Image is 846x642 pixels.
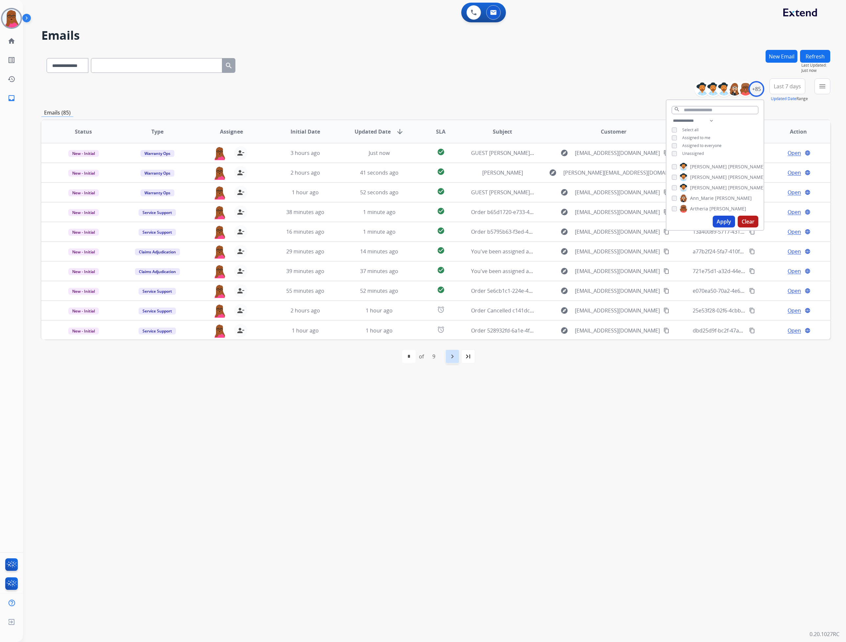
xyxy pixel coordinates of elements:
mat-icon: language [805,328,811,333]
span: [EMAIL_ADDRESS][DOMAIN_NAME] [575,149,660,157]
span: Customer [601,128,626,136]
mat-icon: person_remove [237,188,245,196]
span: 14 minutes ago [360,248,398,255]
span: 2 hours ago [291,307,320,314]
img: agent-avatar [213,146,226,160]
mat-icon: explore [560,228,568,236]
span: Updated Date [355,128,391,136]
span: Just now [801,68,830,73]
span: [EMAIL_ADDRESS][DOMAIN_NAME] [575,188,660,196]
span: [EMAIL_ADDRESS][DOMAIN_NAME] [575,208,660,216]
h2: Emails [41,29,830,42]
button: Updated Date [771,96,796,101]
mat-icon: list_alt [8,56,15,64]
button: New Email [766,50,797,63]
span: 55 minutes ago [286,287,324,294]
mat-icon: content_copy [663,189,669,195]
span: Service Support [139,308,176,314]
mat-icon: explore [560,287,568,295]
span: Claims Adjudication [135,248,180,255]
span: New - Initial [68,170,99,177]
mat-icon: history [8,75,15,83]
span: You've been assigned a new service order: 5019d236-c7c5-428d-b668-d576a84c1dda [471,267,679,275]
mat-icon: explore [549,169,557,177]
mat-icon: explore [560,188,568,196]
span: [PERSON_NAME][EMAIL_ADDRESS][DOMAIN_NAME] [563,169,672,177]
span: New - Initial [68,189,99,196]
span: 39 minutes ago [286,267,324,275]
mat-icon: language [805,308,811,313]
span: e070ea50-70a2-4e66-ac45-41c708a56c12 [693,287,793,294]
mat-icon: person_remove [237,247,245,255]
mat-icon: inbox [8,94,15,102]
img: agent-avatar [213,225,226,239]
span: 1 hour ago [366,327,393,334]
span: New - Initial [68,209,99,216]
span: Range [771,96,808,101]
mat-icon: explore [560,327,568,334]
mat-icon: person_remove [237,208,245,216]
span: Warranty Ops [141,150,174,157]
span: Order 5e6cb1c1-224e-4e62-9721-91e82a6edab0 [471,287,589,294]
mat-icon: person_remove [237,287,245,295]
mat-icon: check_circle [437,168,445,176]
img: avatar [2,9,21,28]
mat-icon: language [805,248,811,254]
span: 2 hours ago [291,169,320,176]
span: New - Initial [68,328,99,334]
mat-icon: content_copy [663,308,669,313]
span: Service Support [139,209,176,216]
mat-icon: navigate_next [448,353,456,360]
button: Last 7 days [770,78,805,94]
th: Action [756,120,830,143]
span: Service Support [139,229,176,236]
img: agent-avatar [213,304,226,318]
span: Just now [369,149,390,157]
span: Warranty Ops [141,170,174,177]
p: 0.20.1027RC [810,630,839,638]
mat-icon: language [805,288,811,294]
mat-icon: language [805,189,811,195]
span: Order 528932fd-6a1e-4f5c-a08d-0dbe039999ef [471,327,585,334]
span: Assigned to everyone [682,143,722,148]
mat-icon: home [8,37,15,45]
span: 25e53f28-02f6-4cbb-9208-2ea6a3818c95 [693,307,791,314]
mat-icon: explore [560,149,568,157]
span: SLA [436,128,445,136]
span: Claims Adjudication [135,268,180,275]
mat-icon: language [805,150,811,156]
span: [PERSON_NAME] [690,184,727,191]
span: Service Support [139,328,176,334]
span: Open [788,149,801,157]
mat-icon: check_circle [437,266,445,274]
mat-icon: person_remove [237,307,245,314]
img: agent-avatar [213,186,226,200]
mat-icon: search [674,106,680,112]
span: 52 minutes ago [360,287,398,294]
span: [PERSON_NAME] [709,205,746,212]
span: 1 minute ago [363,228,396,235]
mat-icon: explore [560,307,568,314]
button: Apply [713,216,735,227]
mat-icon: explore [560,208,568,216]
span: Order Cancelled c141dcd6-5722-400c-8ed0-80abe0f6d2a8 [471,307,613,314]
mat-icon: content_copy [663,229,669,235]
mat-icon: content_copy [749,268,755,274]
mat-icon: menu [818,82,826,90]
mat-icon: person_remove [237,169,245,177]
div: 9 [427,350,441,363]
span: New - Initial [68,288,99,295]
mat-icon: alarm [437,306,445,313]
span: Order b65d1720-e733-4f2c-80a1-9fd50f58f5d1 [471,208,584,216]
mat-icon: content_copy [663,288,669,294]
span: Open [788,247,801,255]
mat-icon: content_copy [749,248,755,254]
mat-icon: content_copy [749,229,755,235]
span: dbd25d9f-bc2f-47a8-b4ad-7ee18a84a7ab [693,327,793,334]
span: Open [788,287,801,295]
mat-icon: language [805,268,811,274]
mat-icon: explore [560,247,568,255]
mat-icon: search [225,62,233,70]
mat-icon: content_copy [663,150,669,156]
mat-icon: check_circle [437,227,445,235]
